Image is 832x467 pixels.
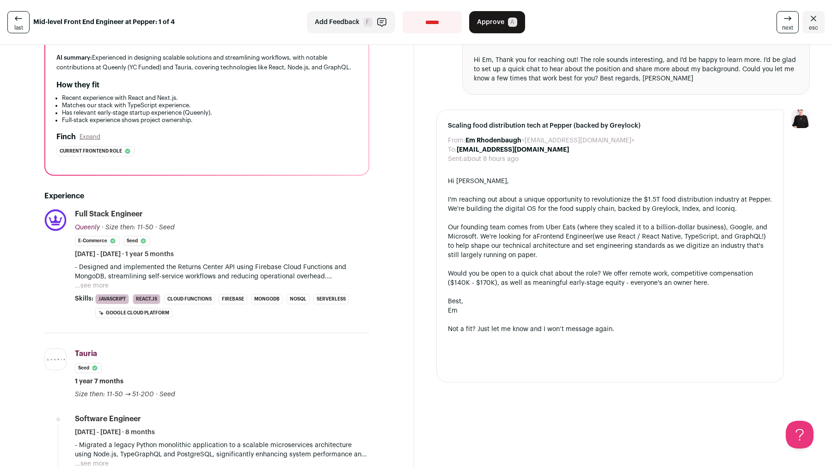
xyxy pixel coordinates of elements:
a: last [7,11,30,33]
span: AI summary: [56,55,92,61]
div: Em [448,306,772,315]
li: JavaScript [95,294,129,304]
li: MongoDB [251,294,283,304]
li: Full-stack experience shows project ownership. [62,117,357,124]
span: · Size then: 11-50 [102,224,153,231]
span: Approve [477,18,504,27]
p: - Designed and implemented the Returns Center API using Firebase Cloud Functions and MongoDB, str... [75,263,369,281]
span: Tauria [75,350,97,357]
div: I'm reaching out about a unique opportunity to revolutionize the $1.5T food distribution industry... [448,195,772,214]
span: Seed [159,224,175,231]
dt: From: [448,136,465,145]
iframe: Help Scout Beacon - Open [786,421,814,449]
li: Serverless [313,294,349,304]
li: Seed [123,236,150,246]
li: E-commerce [75,236,120,246]
div: Not a fit? Just let me know and I won’t message again. [448,325,772,334]
h2: How they fit [56,80,99,91]
img: 848a00141e24a9045f416af5e38d631ab0a9f5228a8f9d60058875de85fe7f29.jpg [45,209,66,231]
span: [DATE] - [DATE] · 1 year 5 months [75,250,174,259]
div: Experienced in designing scalable solutions and streamlining workflows, with notable contribution... [56,53,357,72]
div: Our founding team comes from Uber Eats (where they scaled it to a billion-dollar business), Googl... [448,223,772,260]
button: Expand [80,133,100,141]
dt: To: [448,145,457,154]
dd: <[EMAIL_ADDRESS][DOMAIN_NAME]> [465,136,635,145]
h2: Experience [44,190,369,202]
li: Matches our stack with TypeScript experience. [62,102,357,109]
li: React.js [133,294,160,304]
span: 1 year 7 months [75,377,123,386]
dt: Sent: [448,154,464,164]
p: - Migrated a legacy Python monolithic application to a scalable microservices architecture using ... [75,441,369,459]
span: last [14,24,23,31]
span: Queenly [75,224,100,231]
span: Skills: [75,294,93,303]
b: [EMAIL_ADDRESS][DOMAIN_NAME] [457,147,569,153]
a: Close [802,11,825,33]
div: Full Stack Engineer [75,209,143,219]
li: Seed [75,363,102,373]
div: Best, [448,297,772,306]
span: F [363,18,373,27]
img: 9240684-medium_jpg [791,110,810,128]
li: NoSQL [287,294,310,304]
a: next [777,11,799,33]
span: A [508,18,517,27]
li: Cloud Functions [164,294,215,304]
img: 0f1df77a6ad31e55f56ce211cbdc9a7861fbe196bc09090d4422556b1c92b557.svg [45,356,66,363]
li: Google Cloud Platform [95,308,172,318]
button: ...see more [75,281,109,290]
span: esc [809,24,818,31]
span: [DATE] - [DATE] · 8 months [75,428,155,437]
a: Frontend Engineer [537,233,593,240]
span: Scaling food distribution tech at Pepper (backed by Greylock) [448,121,772,130]
span: · [156,390,158,399]
div: Hi [PERSON_NAME], [448,177,772,186]
dd: about 8 hours ago [464,154,519,164]
span: Add Feedback [315,18,360,27]
h2: Finch [56,131,76,142]
span: Size then: 11-50 → 51-200 [75,391,154,398]
span: next [782,24,793,31]
span: Seed [159,391,175,398]
strong: Mid-level Front End Engineer at Pepper: 1 of 4 [33,18,175,27]
button: Approve A [469,11,525,33]
b: Em Rhodenbaugh [465,137,521,144]
button: Add Feedback F [307,11,395,33]
div: Software Engineer [75,414,141,424]
li: Firebase [219,294,247,304]
li: Recent experience with React and Next.js. [62,94,357,102]
li: Has relevant early-stage startup experience (Queenly). [62,109,357,117]
span: · [155,223,157,232]
div: Would you be open to a quick chat about the role? We offer remote work, competitive compensation ... [448,269,772,288]
span: Current frontend role [60,147,122,156]
div: Hi Em, Thank you for reaching out! The role sounds interesting, and I'd be happy to learn more. I... [474,55,798,83]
